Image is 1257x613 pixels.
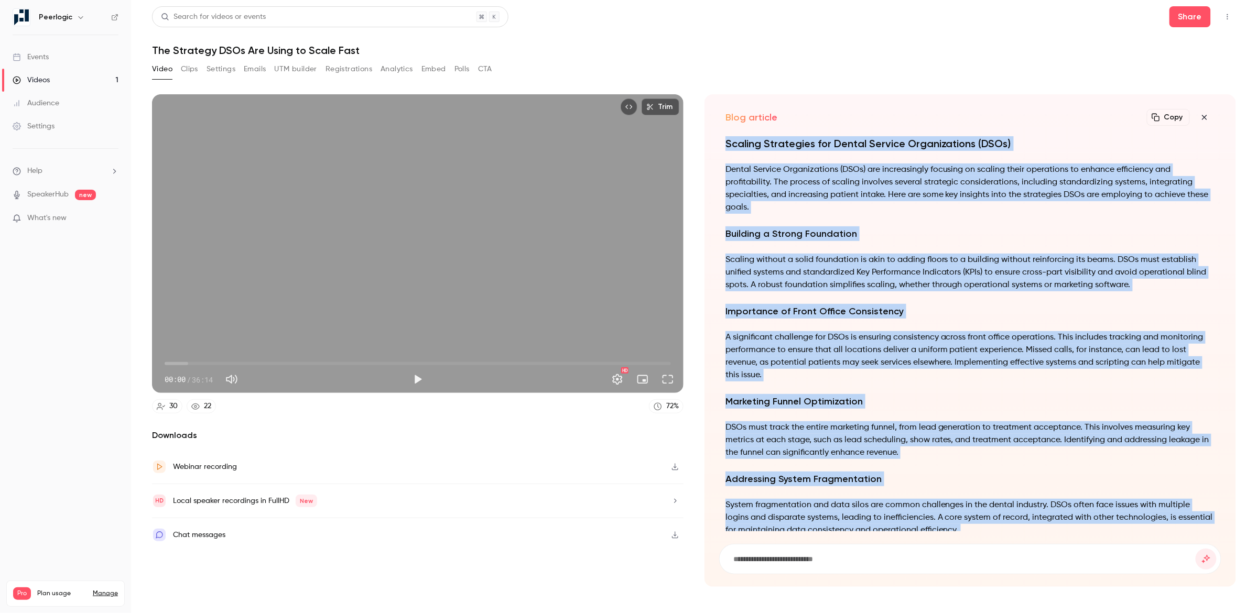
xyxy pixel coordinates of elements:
[13,98,59,108] div: Audience
[666,401,679,412] div: 72 %
[621,367,628,374] div: HD
[725,304,1215,319] h2: Importance of Front Office Consistency
[93,589,118,598] a: Manage
[13,166,118,177] li: help-dropdown-opener
[725,136,1215,151] h1: Scaling Strategies for Dental Service Organizations (DSOs)
[27,213,67,224] span: What's new
[204,401,211,412] div: 22
[296,495,317,507] span: New
[607,369,628,390] button: Settings
[152,399,182,413] a: 30
[13,9,30,26] img: Peerlogic
[642,98,679,115] button: Trim
[169,401,178,412] div: 30
[207,61,235,78] button: Settings
[1169,6,1211,27] button: Share
[381,61,413,78] button: Analytics
[173,495,317,507] div: Local speaker recordings in FullHD
[725,472,1215,486] h2: Addressing System Fragmentation
[165,374,213,385] div: 00:00
[152,44,1236,57] h1: The Strategy DSOs Are Using to Scale Fast
[407,369,428,390] button: Play
[725,499,1215,537] p: System fragmentation and data silos are common challenges in the dental industry. DSOs often face...
[161,12,266,23] div: Search for videos or events
[192,374,213,385] span: 36:14
[13,587,31,600] span: Pro
[478,61,492,78] button: CTA
[152,61,172,78] button: Video
[13,75,50,85] div: Videos
[13,121,55,132] div: Settings
[221,369,242,390] button: Mute
[1219,8,1236,25] button: Top Bar Actions
[13,52,49,62] div: Events
[725,111,777,124] h2: Blog article
[187,374,191,385] span: /
[1147,109,1190,126] button: Copy
[37,589,86,598] span: Plan usage
[275,61,317,78] button: UTM builder
[173,529,225,541] div: Chat messages
[657,369,678,390] button: Full screen
[421,61,446,78] button: Embed
[39,12,72,23] h6: Peerlogic
[173,461,237,473] div: Webinar recording
[181,61,198,78] button: Clips
[165,374,186,385] span: 00:00
[27,189,69,200] a: SpeakerHub
[725,421,1215,459] p: DSOs must track the entire marketing funnel, from lead generation to treatment acceptance. This i...
[152,429,684,442] h2: Downloads
[632,369,653,390] button: Turn on miniplayer
[326,61,372,78] button: Registrations
[621,98,637,115] button: Embed video
[244,61,266,78] button: Emails
[454,61,470,78] button: Polls
[725,331,1215,381] p: A significant challenge for DSOs is ensuring consistency across front office operations. This inc...
[725,394,1215,409] h2: Marketing Funnel Optimization
[27,166,42,177] span: Help
[649,399,684,413] a: 72%
[75,190,96,200] span: new
[725,254,1215,291] p: Scaling without a solid foundation is akin to adding floors to a building without reinforcing its...
[187,399,216,413] a: 22
[725,226,1215,241] h2: Building a Strong Foundation
[725,163,1215,214] p: Dental Service Organizations (DSOs) are increasingly focusing on scaling their operations to enha...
